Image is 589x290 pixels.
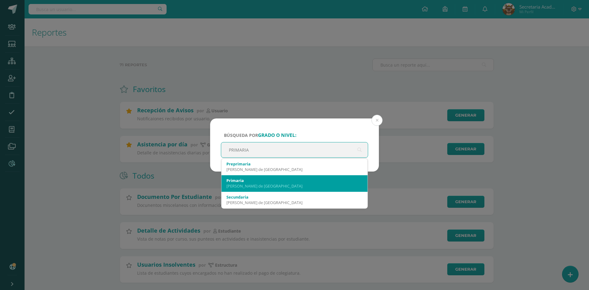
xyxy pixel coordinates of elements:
div: Secundaria [226,194,363,200]
div: [PERSON_NAME] de [GEOGRAPHIC_DATA] [226,200,363,205]
span: Búsqueda por [224,132,296,138]
strong: grado o nivel: [258,132,296,138]
input: ej. Primero primaria, etc. [221,142,368,157]
div: [PERSON_NAME] de [GEOGRAPHIC_DATA] [226,183,363,189]
div: Preprimaria [226,161,363,167]
div: Primaria [226,178,363,183]
button: Close (Esc) [371,115,383,126]
div: [PERSON_NAME] de [GEOGRAPHIC_DATA] [226,167,363,172]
